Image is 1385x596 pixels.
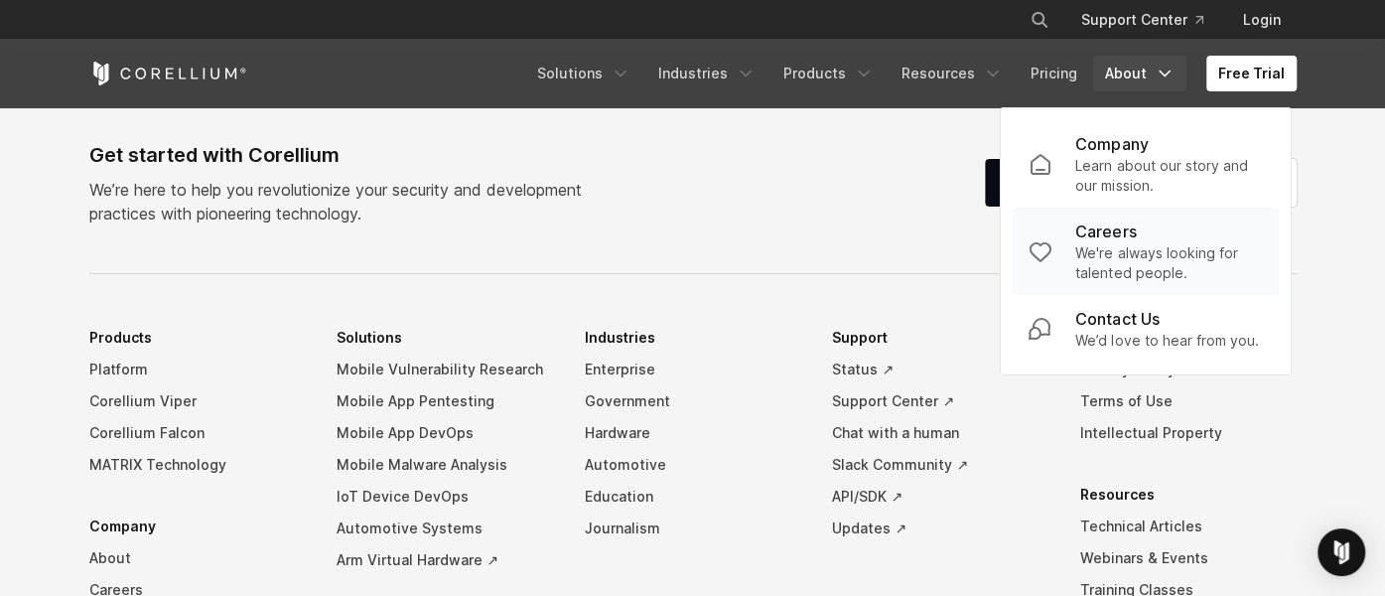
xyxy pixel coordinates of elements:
a: Mobile Vulnerability Research [337,354,553,385]
a: Solutions [525,56,642,91]
a: MATRIX Technology [89,449,306,481]
a: Corellium Falcon [89,417,306,449]
p: Contact Us [1075,307,1159,331]
div: Open Intercom Messenger [1317,528,1365,576]
a: Status ↗ [832,354,1048,385]
a: Government [585,385,801,417]
a: Terms of Use [1080,385,1297,417]
a: Login [1227,2,1297,38]
a: Hardware [585,417,801,449]
a: About [89,542,306,574]
div: Navigation Menu [525,56,1297,91]
a: Mobile Malware Analysis [337,449,553,481]
a: IoT Device DevOps [337,481,553,513]
a: Support Center ↗ [832,385,1048,417]
a: Chat with a human [832,417,1048,449]
a: Support Center [1065,2,1219,38]
a: Careers We're always looking for talented people. [1012,208,1279,295]
a: Technical Articles [1080,511,1297,542]
p: We're always looking for talented people. [1075,243,1263,283]
a: Request a trial [985,159,1148,207]
a: Mobile App DevOps [337,417,553,449]
a: Slack Community ↗ [832,449,1048,481]
a: Industries [646,56,767,91]
p: Careers [1075,220,1136,243]
a: API/SDK ↗ [832,481,1048,513]
a: Education [585,481,801,513]
a: Arm Virtual Hardware ↗ [337,544,553,576]
a: Automotive Systems [337,513,553,544]
a: Free Trial [1206,56,1297,91]
p: Company [1075,132,1148,156]
a: Mobile App Pentesting [337,385,553,417]
div: Navigation Menu [1006,2,1297,38]
a: Corellium Viper [89,385,306,417]
a: Products [771,56,886,91]
a: Automotive [585,449,801,481]
a: Corellium Home [89,62,247,85]
a: Platform [89,354,306,385]
button: Search [1022,2,1057,38]
p: Learn about our story and our mission. [1075,156,1263,196]
p: We’re here to help you revolutionize your security and development practices with pioneering tech... [89,178,598,225]
a: Journalism [585,513,801,544]
a: About [1093,56,1186,91]
a: Pricing [1019,56,1089,91]
a: Contact Us We’d love to hear from you. [1012,295,1279,363]
a: Resources [890,56,1015,91]
a: Enterprise [585,354,801,385]
a: Company Learn about our story and our mission. [1012,120,1279,208]
p: We’d love to hear from you. [1075,331,1258,351]
a: Webinars & Events [1080,542,1297,574]
a: Updates ↗ [832,513,1048,544]
div: Get started with Corellium [89,140,598,170]
a: Intellectual Property [1080,417,1297,449]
